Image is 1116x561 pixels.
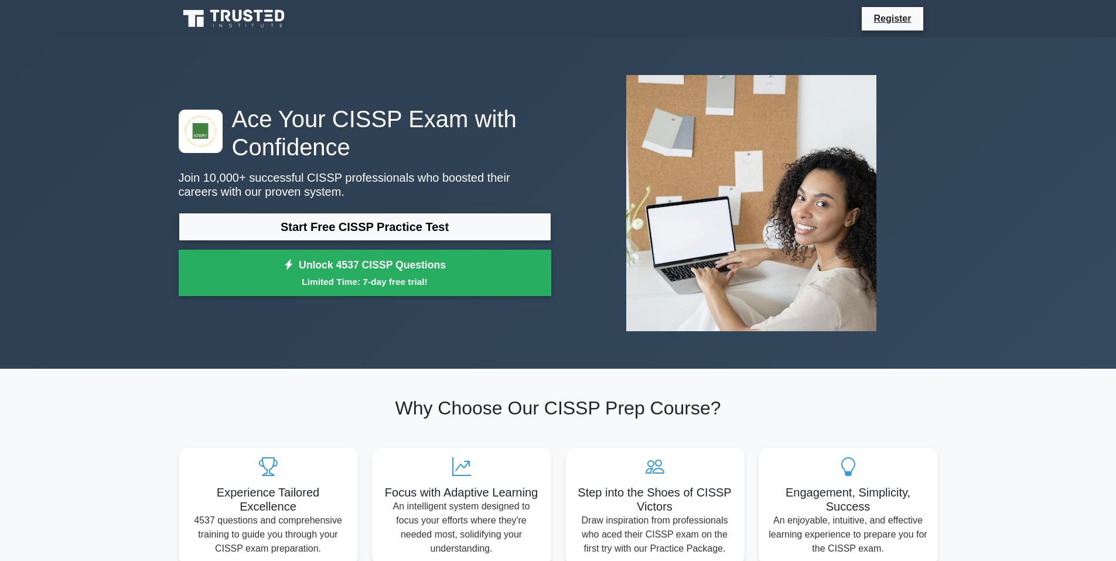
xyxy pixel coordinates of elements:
[179,397,938,419] h2: Why Choose Our CISSP Prep Course?
[381,485,542,499] h5: Focus with Adaptive Learning
[188,485,349,514] h5: Experience Tailored Excellence
[188,514,349,556] p: 4537 questions and comprehensive training to guide you through your CISSP exam preparation.
[179,171,551,199] p: Join 10,000+ successful CISSP professionals who boosted their careers with our proven system.
[866,11,918,26] a: Register
[179,250,551,297] a: Unlock 4537 CISSP QuestionsLimited Time: 7-day free trial!
[575,514,735,556] p: Draw inspiration from professionals who aced their CISSP exam on the first try with our Practice ...
[768,485,929,514] h5: Engagement, Simplicity, Success
[768,514,929,556] p: An enjoyable, intuitive, and effective learning experience to prepare you for the CISSP exam.
[575,485,735,514] h5: Step into the Shoes of CISSP Victors
[381,499,542,556] p: An intelligent system designed to focus your efforts where they're needed most, solidifying your ...
[179,213,551,241] a: Start Free CISSP Practice Test
[193,275,537,288] small: Limited Time: 7-day free trial!
[179,105,551,161] h1: Ace Your CISSP Exam with Confidence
